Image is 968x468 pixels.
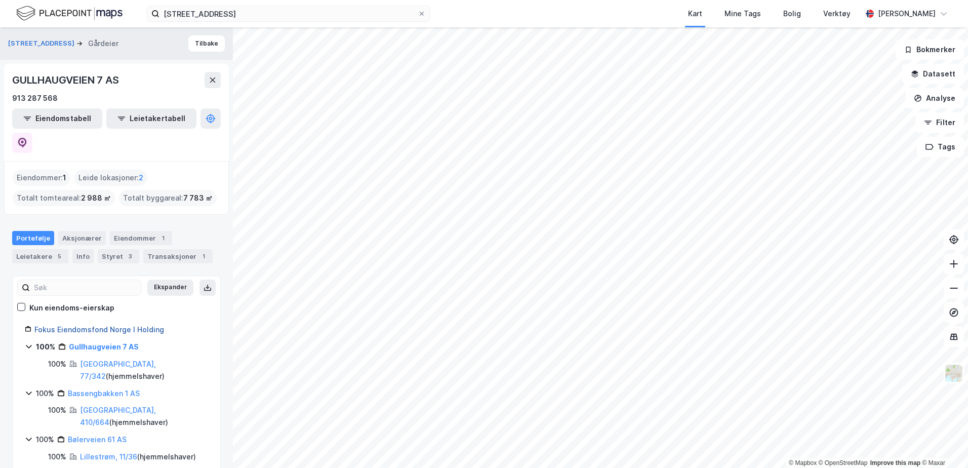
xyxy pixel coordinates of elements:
div: Bolig [783,8,801,20]
div: Totalt tomteareal : [13,190,115,206]
button: Bokmerker [896,40,964,60]
div: ( hjemmelshaver ) [80,451,196,463]
iframe: Chat Widget [917,419,968,468]
a: [GEOGRAPHIC_DATA], 410/664 [80,406,156,426]
div: Mine Tags [724,8,761,20]
div: 100% [36,434,54,446]
button: Eiendomstabell [12,108,102,129]
div: 1 [198,251,209,261]
div: 3 [125,251,135,261]
a: Bassengbakken 1 AS [68,389,140,398]
div: 1 [158,233,168,243]
div: Eiendommer [110,231,172,245]
div: 100% [36,341,55,353]
div: 100% [36,387,54,400]
div: Styret [98,249,139,263]
div: [PERSON_NAME] [878,8,936,20]
a: Fokus Eiendomsfond Norge I Holding [34,325,164,334]
input: Søk på adresse, matrikkel, gårdeiere, leietakere eller personer [159,6,418,21]
div: Aksjonærer [58,231,106,245]
div: ( hjemmelshaver ) [80,358,208,382]
div: Info [72,249,94,263]
span: 2 [139,172,143,184]
button: [STREET_ADDRESS] [8,38,76,49]
div: 100% [48,358,66,370]
div: Portefølje [12,231,54,245]
button: Tags [917,137,964,157]
div: ( hjemmelshaver ) [80,404,208,428]
button: Datasett [902,64,964,84]
button: Analyse [905,88,964,108]
button: Tilbake [188,35,225,52]
button: Ekspander [147,280,193,296]
div: Kun eiendoms-eierskap [29,302,114,314]
div: 913 287 568 [12,92,58,104]
div: 100% [48,451,66,463]
div: Verktøy [823,8,851,20]
button: Filter [915,112,964,133]
img: Z [944,364,963,383]
div: Eiendommer : [13,170,70,186]
div: Gårdeier [88,37,118,50]
span: 1 [63,172,66,184]
div: 5 [54,251,64,261]
input: Søk [30,280,141,295]
a: Gullhaugveien 7 AS [69,342,139,351]
a: [GEOGRAPHIC_DATA], 77/342 [80,360,156,380]
a: Mapbox [789,459,817,466]
div: Leide lokasjoner : [74,170,147,186]
div: Transaksjoner [143,249,213,263]
div: Leietakere [12,249,68,263]
span: 7 783 ㎡ [183,192,213,204]
a: Bølerveien 61 AS [68,435,127,444]
button: Leietakertabell [106,108,196,129]
img: logo.f888ab2527a4732fd821a326f86c7f29.svg [16,5,123,22]
a: OpenStreetMap [819,459,868,466]
div: 100% [48,404,66,416]
span: 2 988 ㎡ [81,192,111,204]
div: GULLHAUGVEIEN 7 AS [12,72,120,88]
div: Kart [688,8,702,20]
a: Lillestrøm, 11/36 [80,452,137,461]
a: Improve this map [870,459,920,466]
div: Totalt byggareal : [119,190,217,206]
